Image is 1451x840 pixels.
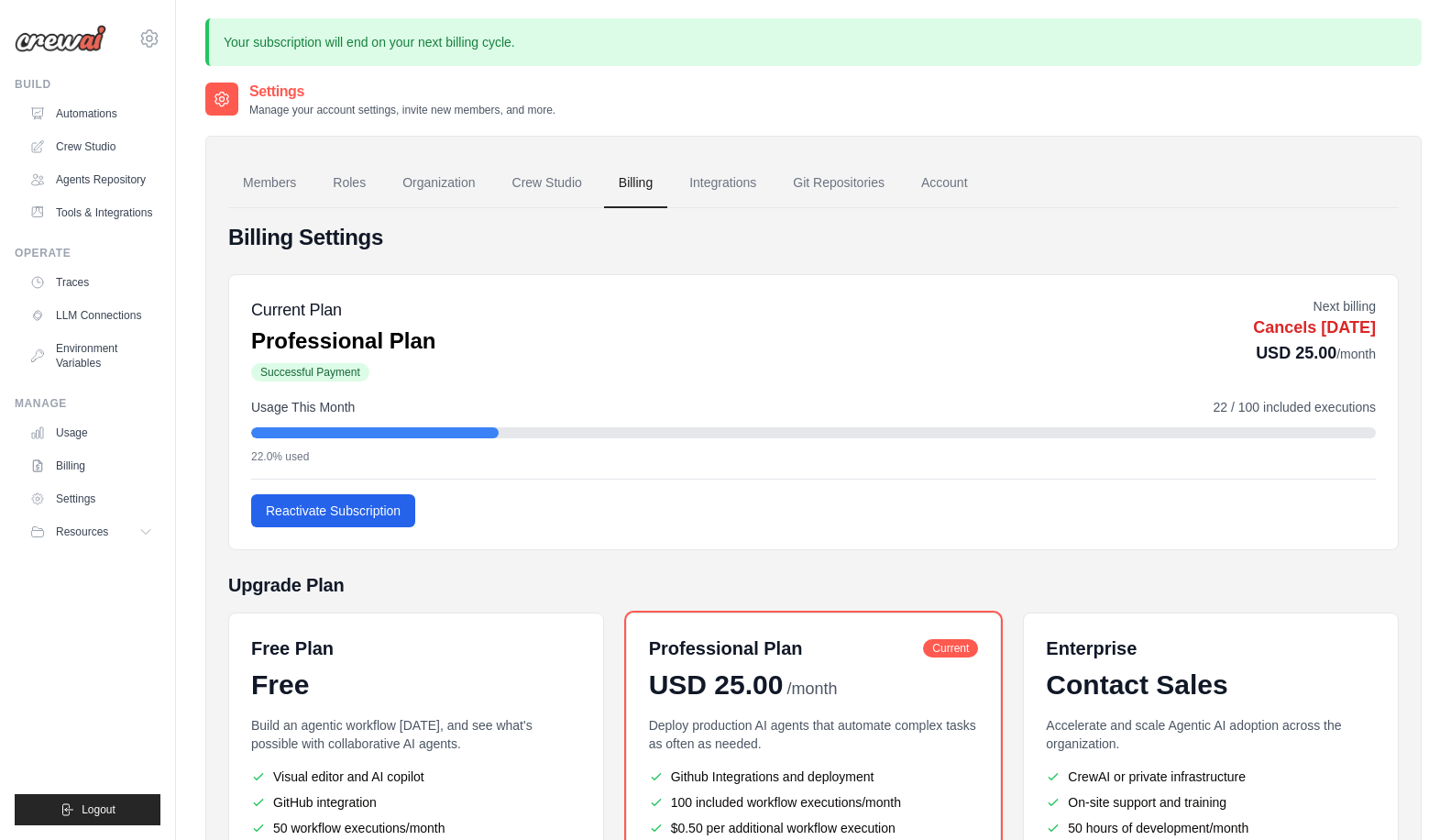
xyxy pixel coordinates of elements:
span: Cancels [DATE] [1253,318,1376,337]
p: Build an agentic workflow [DATE], and see what's possible with collaborative AI agents. [251,716,581,753]
li: $0.50 per additional workflow execution [649,819,979,837]
a: Agents Repository [22,165,160,194]
p: Next billing [1253,297,1376,315]
a: Automations [22,99,160,128]
img: Logo [15,25,106,52]
a: LLM Connections [22,301,160,330]
a: Crew Studio [22,132,160,161]
button: Reactivate Subscription [251,494,415,527]
a: Usage [22,418,160,448]
a: Environment Variables [22,334,160,378]
li: GitHub integration [251,793,581,812]
h5: Current Plan [251,297,435,323]
li: 50 workflow executions/month [251,819,581,837]
p: Professional Plan [251,326,435,356]
a: Git Repositories [778,159,899,208]
h6: Professional Plan [649,636,803,661]
li: 50 hours of development/month [1046,819,1376,837]
span: /month [786,677,837,702]
p: Accelerate and scale Agentic AI adoption across the organization. [1046,716,1376,753]
a: Billing [22,451,160,481]
div: Operate [15,246,160,260]
li: Github Integrations and deployment [649,768,979,786]
span: Current [923,639,978,658]
span: Resources [56,525,108,539]
span: 22 / 100 included executions [1214,398,1376,416]
a: Members [228,159,311,208]
li: 100 included workflow executions/month [649,793,979,812]
p: Deploy production AI agents that automate complex tasks as often as needed. [649,716,979,753]
div: Contact Sales [1046,669,1376,702]
span: /month [1336,347,1376,361]
span: USD 25.00 [649,669,784,702]
a: Integrations [675,159,771,208]
h6: Free Plan [251,636,334,661]
li: On-site support and training [1046,793,1376,812]
h4: Billing Settings [228,223,1399,252]
a: Account [907,159,983,208]
span: Logout [82,802,115,817]
span: Successful Payment [251,363,369,381]
a: Organization [388,159,489,208]
li: Visual editor and AI copilot [251,768,581,786]
a: Traces [22,268,160,297]
li: CrewAI or private infrastructure [1046,768,1376,786]
div: Manage [15,396,160,411]
p: Manage your account settings, invite new members, and more. [249,103,555,117]
a: Tools & Integrations [22,198,160,227]
button: Resources [22,517,160,547]
a: Billing [604,159,667,208]
a: Settings [22,484,160,514]
span: 22.0% used [251,449,309,464]
h2: Settings [249,81,555,103]
button: Logout [15,794,160,825]
a: Roles [318,159,380,208]
p: Your subscription will end on your next billing cycle. [205,18,1422,66]
p: USD 25.00 [1253,340,1376,366]
a: Crew Studio [498,159,597,208]
h6: Enterprise [1046,636,1376,661]
span: Usage This Month [251,398,355,416]
div: Build [15,77,160,92]
div: Free [251,669,581,702]
h5: Upgrade Plan [228,572,1399,598]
